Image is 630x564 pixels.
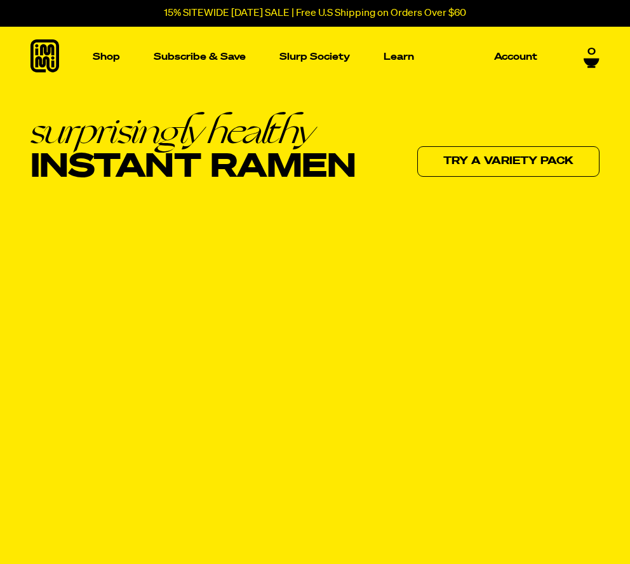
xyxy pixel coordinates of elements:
a: Subscribe & Save [149,47,251,67]
nav: Main navigation [88,27,542,87]
span: 0 [587,46,596,58]
a: Shop [88,27,125,87]
a: Try a variety pack [417,146,600,177]
p: 15% SITEWIDE [DATE] SALE | Free U.S Shipping on Orders Over $60 [164,8,466,19]
p: Slurp Society [279,52,350,62]
a: Slurp Society [274,47,355,67]
p: Account [494,52,537,62]
h1: Instant Ramen [30,113,356,185]
a: Learn [379,27,419,87]
p: Shop [93,52,120,62]
a: Account [489,47,542,67]
p: Learn [384,52,414,62]
em: surprisingly healthy [30,113,356,149]
p: Subscribe & Save [154,52,246,62]
a: 0 [584,46,600,68]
